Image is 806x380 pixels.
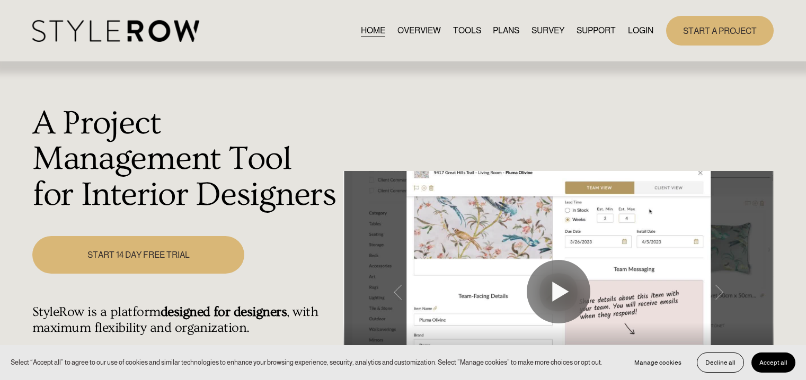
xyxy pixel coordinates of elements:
[32,236,244,274] a: START 14 DAY FREE TRIAL
[628,23,653,38] a: LOGIN
[161,304,287,320] strong: designed for designers
[634,359,681,366] span: Manage cookies
[32,20,199,42] img: StyleRow
[527,260,590,323] button: Play
[626,352,689,373] button: Manage cookies
[759,359,787,366] span: Accept all
[532,23,564,38] a: SURVEY
[32,106,338,213] h1: A Project Management Tool for Interior Designers
[453,23,481,38] a: TOOLS
[11,357,603,367] p: Select “Accept all” to agree to our use of cookies and similar technologies to enhance your brows...
[361,23,385,38] a: HOME
[697,352,744,373] button: Decline all
[32,304,338,336] h4: StyleRow is a platform , with maximum flexibility and organization.
[397,23,441,38] a: OVERVIEW
[577,24,616,37] span: SUPPORT
[751,352,795,373] button: Accept all
[666,16,774,45] a: START A PROJECT
[493,23,519,38] a: PLANS
[577,23,616,38] a: folder dropdown
[705,359,736,366] span: Decline all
